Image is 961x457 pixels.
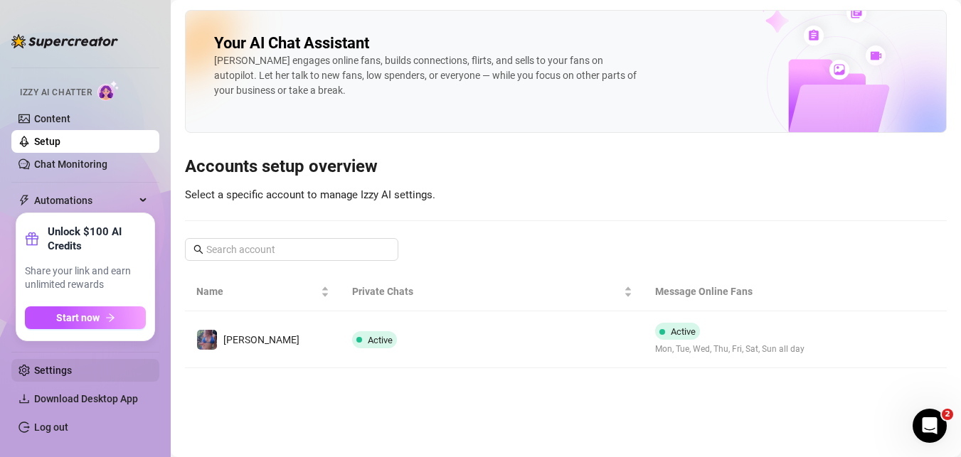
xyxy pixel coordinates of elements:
[105,313,115,323] span: arrow-right
[197,330,217,350] img: Jaylie
[34,158,107,170] a: Chat Monitoring
[671,326,696,337] span: Active
[206,242,378,257] input: Search account
[942,409,953,420] span: 2
[34,421,68,433] a: Log out
[11,34,118,48] img: logo-BBDzfeDw.svg
[193,244,203,254] span: search
[185,188,435,201] span: Select a specific account to manage Izzy AI settings.
[368,335,393,345] span: Active
[34,189,135,212] span: Automations
[97,80,120,101] img: AI Chatter
[34,365,72,376] a: Settings
[18,393,30,404] span: download
[18,195,30,206] span: thunderbolt
[644,272,846,311] th: Message Online Fans
[655,343,805,356] span: Mon, Tue, Wed, Thu, Fri, Sat, Sun all day
[913,409,947,443] iframe: Intercom live chat
[185,272,341,311] th: Name
[223,334,299,345] span: [PERSON_NAME]
[34,136,60,147] a: Setup
[20,86,92,100] span: Izzy AI Chatter
[196,284,318,299] span: Name
[352,284,621,299] span: Private Chats
[214,53,641,98] div: [PERSON_NAME] engages online fans, builds connections, flirts, and sells to your fans on autopilo...
[34,393,138,404] span: Download Desktop App
[25,264,146,292] span: Share your link and earn unlimited rewards
[56,312,100,323] span: Start now
[214,33,369,53] h2: Your AI Chat Assistant
[25,306,146,329] button: Start nowarrow-right
[341,272,644,311] th: Private Chats
[34,113,70,124] a: Content
[48,225,146,253] strong: Unlock $100 AI Credits
[185,156,947,178] h3: Accounts setup overview
[25,232,39,246] span: gift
